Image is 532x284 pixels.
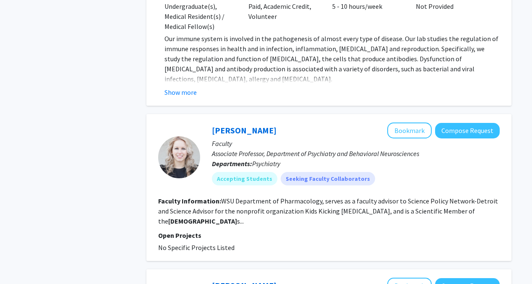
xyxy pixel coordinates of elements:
[164,1,236,31] div: Undergraduate(s), Medical Resident(s) / Medical Fellow(s)
[212,138,500,149] p: Faculty
[212,125,276,135] a: [PERSON_NAME]
[158,243,235,252] span: No Specific Projects Listed
[164,87,197,97] button: Show more
[158,230,500,240] p: Open Projects
[212,172,277,185] mat-chip: Accepting Students
[158,197,498,225] fg-read-more: WSU Department of Pharmacology, serves as a faculty advisor to Science Policy Network-Detroit and...
[252,159,280,168] span: Psychiatry
[435,123,500,138] button: Compose Request to Hilary Marusak
[6,246,36,278] iframe: Chat
[212,149,500,159] p: Associate Professor, Department of Psychiatry and Behavioral Neurosciences
[281,172,375,185] mat-chip: Seeking Faculty Collaborators
[168,217,237,225] b: [DEMOGRAPHIC_DATA]
[387,122,432,138] button: Add Hilary Marusak to Bookmarks
[164,34,498,83] span: Our immune system is involved in the pathogenesis of almost every type of disease. Our lab studie...
[158,197,221,205] b: Faculty Information:
[212,159,252,168] b: Departments:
